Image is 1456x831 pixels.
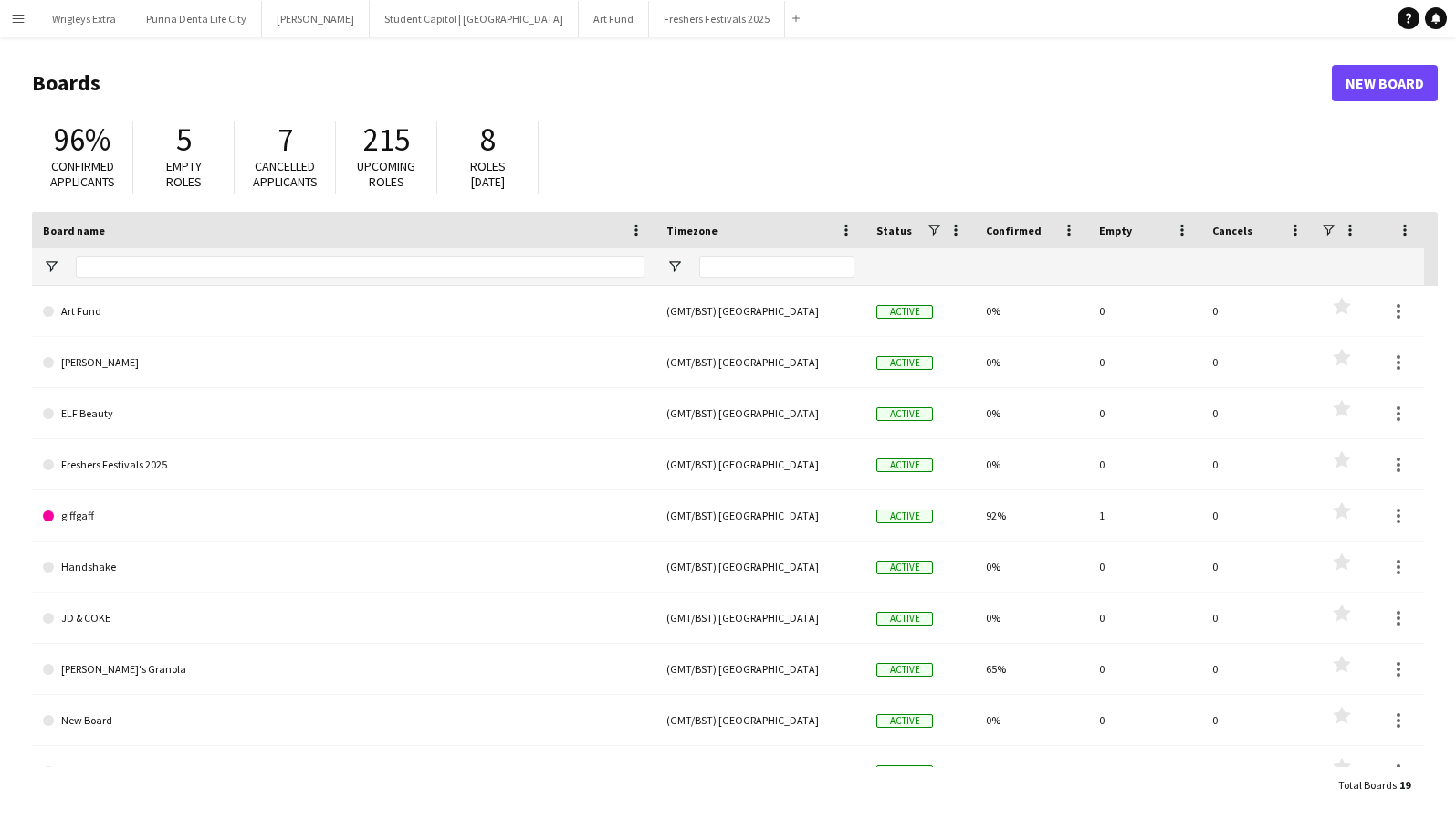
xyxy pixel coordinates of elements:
span: Confirmed [986,224,1042,237]
span: Active [876,561,933,574]
div: 0% [975,542,1088,592]
button: [PERSON_NAME] [262,1,370,37]
div: 0 [1201,388,1315,438]
span: Active [876,458,933,472]
div: 0 [1201,593,1315,643]
span: 8 [480,120,496,160]
div: (GMT/BST) [GEOGRAPHIC_DATA] [655,439,865,489]
a: New Board [43,695,644,746]
a: Handshake [43,542,644,593]
span: 96% [54,120,110,160]
input: Board name Filter Input [76,256,644,278]
a: giffgaff [43,490,644,542]
div: 0 [1088,542,1201,592]
div: 1 [1088,490,1201,541]
div: 0 [1088,286,1201,336]
span: Active [876,407,933,421]
span: Active [876,305,933,319]
span: Timezone [666,224,718,237]
div: (GMT/BST) [GEOGRAPHIC_DATA] [655,695,865,745]
span: Total Boards [1338,778,1397,792]
div: 0% [975,286,1088,336]
div: 0 [1088,746,1201,796]
span: 215 [363,120,410,160]
a: JD & COKE [43,593,644,644]
span: Roles [DATE] [470,158,506,190]
div: 0 [1088,695,1201,745]
a: [PERSON_NAME] [43,337,644,388]
span: 19 [1399,778,1410,792]
span: 7 [278,120,293,160]
a: ELF Beauty [43,388,644,439]
div: 0 [1201,644,1315,694]
span: Confirmed applicants [50,158,115,190]
span: Cancelled applicants [253,158,318,190]
div: (GMT/BST) [GEOGRAPHIC_DATA] [655,388,865,438]
span: Status [876,224,912,237]
div: 0 [1088,644,1201,694]
a: Art Fund [43,286,644,337]
div: 0 [1201,695,1315,745]
div: 0 [1088,439,1201,489]
div: 0 [1088,388,1201,438]
button: Open Filter Menu [43,258,59,275]
div: (GMT/BST) [GEOGRAPHIC_DATA] [655,593,865,643]
div: : [1338,767,1410,803]
div: 0 [1088,337,1201,387]
button: Student Capitol | [GEOGRAPHIC_DATA] [370,1,579,37]
div: 0 [1201,439,1315,489]
span: Active [876,356,933,370]
span: Empty [1099,224,1132,237]
button: Wrigleys Extra [37,1,131,37]
h1: Boards [32,69,1332,97]
span: Board name [43,224,105,237]
div: (GMT/BST) [GEOGRAPHIC_DATA] [655,542,865,592]
a: New Board [1332,65,1438,101]
div: 65% [975,644,1088,694]
span: Active [876,510,933,523]
span: Active [876,765,933,779]
div: 0% [975,593,1088,643]
div: 0 [1088,593,1201,643]
a: Freshers Festivals 2025 [43,439,644,490]
div: 0% [975,337,1088,387]
button: Art Fund [579,1,649,37]
a: [PERSON_NAME]'s Granola [43,644,644,695]
div: (GMT/BST) [GEOGRAPHIC_DATA] [655,490,865,541]
button: Open Filter Menu [666,258,683,275]
div: 0% [975,439,1088,489]
div: 0% [975,746,1088,796]
div: 0 [1201,490,1315,541]
div: 0 [1201,746,1315,796]
span: Active [876,663,933,677]
div: (GMT/BST) [GEOGRAPHIC_DATA] [655,644,865,694]
span: Upcoming roles [357,158,415,190]
a: Pick Up [43,746,644,797]
div: 0% [975,388,1088,438]
div: 0% [975,695,1088,745]
div: (GMT/BST) [GEOGRAPHIC_DATA] [655,746,865,796]
span: 5 [176,120,192,160]
div: 0 [1201,337,1315,387]
div: 0 [1201,542,1315,592]
div: 92% [975,490,1088,541]
div: 0 [1201,286,1315,336]
span: Cancels [1212,224,1252,237]
button: Freshers Festivals 2025 [649,1,785,37]
div: (GMT/BST) [GEOGRAPHIC_DATA] [655,337,865,387]
span: Empty roles [166,158,202,190]
input: Timezone Filter Input [699,256,854,278]
button: Purina Denta Life City [131,1,262,37]
span: Active [876,714,933,728]
span: Active [876,612,933,626]
div: (GMT/BST) [GEOGRAPHIC_DATA] [655,286,865,336]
